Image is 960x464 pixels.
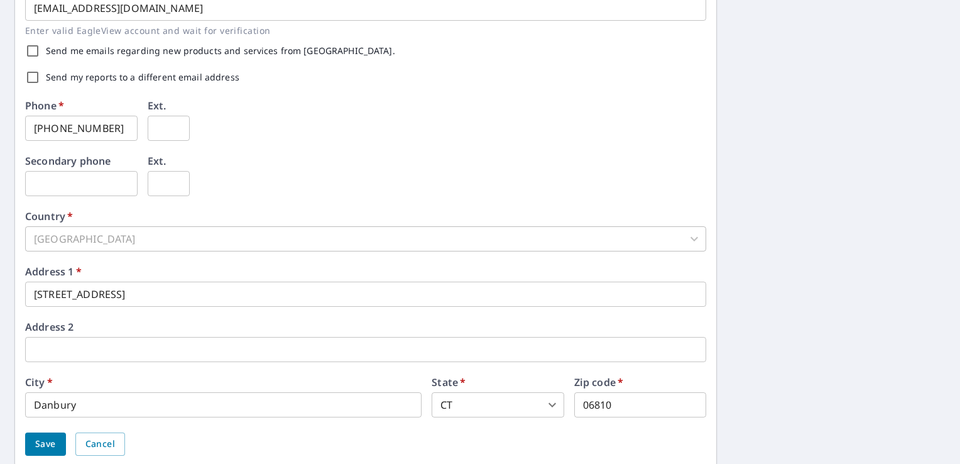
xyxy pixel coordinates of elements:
[432,377,466,387] label: State
[25,226,706,251] div: [GEOGRAPHIC_DATA]
[25,211,73,221] label: Country
[25,322,74,332] label: Address 2
[25,156,111,166] label: Secondary phone
[85,436,115,452] span: Cancel
[148,101,166,111] label: Ext.
[25,377,53,387] label: City
[25,101,64,111] label: Phone
[75,433,125,456] button: Cancel
[148,156,166,166] label: Ext.
[25,23,697,38] p: Enter valid EagleView account and wait for verification
[25,433,66,456] button: Save
[46,47,395,55] label: Send me emails regarding new products and services from [GEOGRAPHIC_DATA].
[574,377,624,387] label: Zip code
[25,267,82,277] label: Address 1
[35,436,56,452] span: Save
[46,73,239,82] label: Send my reports to a different email address
[432,392,564,417] div: CT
